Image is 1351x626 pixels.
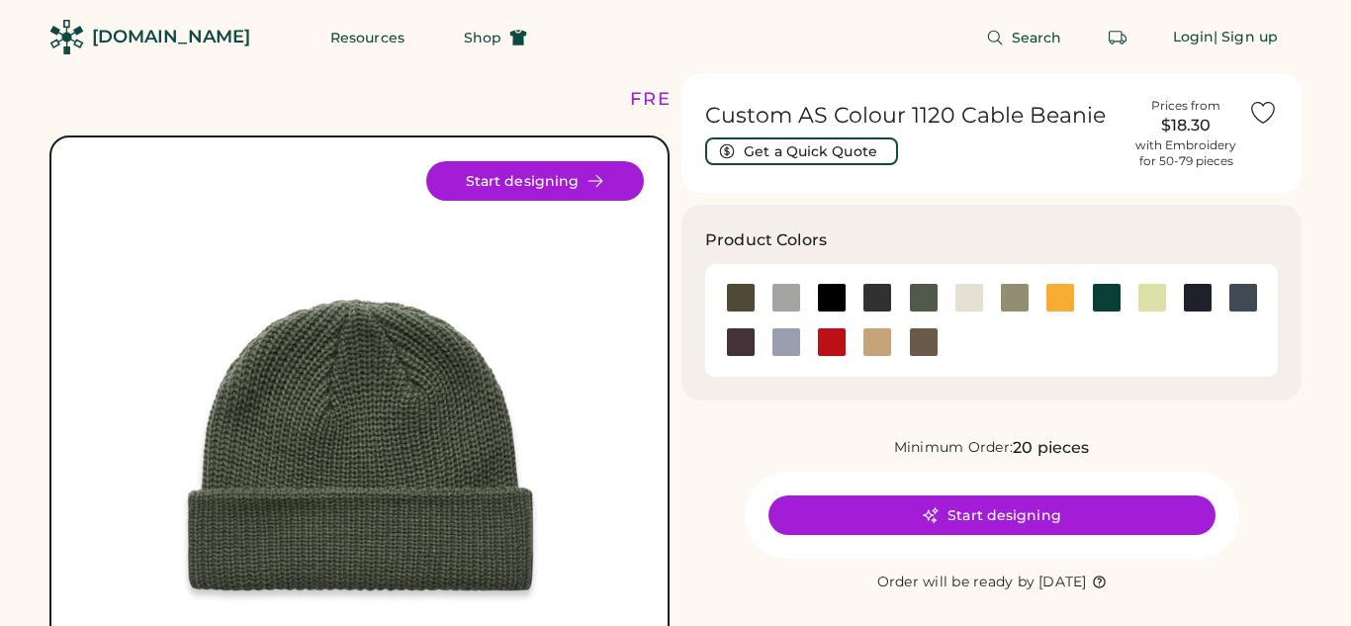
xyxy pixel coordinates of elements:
[1173,28,1215,47] div: Login
[1151,98,1220,114] div: Prices from
[1135,114,1236,137] div: $18.30
[307,18,428,57] button: Resources
[962,18,1086,57] button: Search
[1214,28,1278,47] div: | Sign up
[705,228,827,252] h3: Product Colors
[630,86,800,113] div: FREE SHIPPING
[894,438,1014,458] div: Minimum Order:
[705,102,1124,130] h1: Custom AS Colour 1120 Cable Beanie
[92,25,250,49] div: [DOMAIN_NAME]
[49,20,84,54] img: Rendered Logo - Screens
[1098,18,1137,57] button: Retrieve an order
[877,573,1036,592] div: Order will be ready by
[440,18,551,57] button: Shop
[1012,31,1062,45] span: Search
[768,495,1216,535] button: Start designing
[1013,436,1089,460] div: 20 pieces
[426,161,644,201] button: Start designing
[1038,573,1087,592] div: [DATE]
[464,31,501,45] span: Shop
[705,137,898,165] button: Get a Quick Quote
[1135,137,1236,169] div: with Embroidery for 50-79 pieces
